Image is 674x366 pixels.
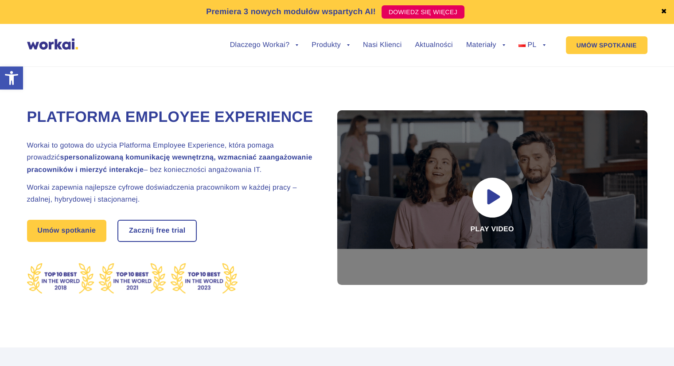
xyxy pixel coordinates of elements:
[27,107,315,128] h1: Platforma Employee Experience
[4,290,244,362] iframe: Popup CTA
[363,42,401,49] a: Nasi Klienci
[27,182,315,206] h2: Workai zapewnia najlepsze cyfrowe doświadczenia pracownikom w każdej pracy – zdalnej, hybrydowej ...
[118,221,196,241] a: Zacznij free trial
[230,42,299,49] a: Dlaczego Workai?
[661,8,667,16] a: ✖
[206,6,376,18] p: Premiera 3 nowych modułów wspartych AI!
[312,42,350,49] a: Produkty
[415,42,452,49] a: Aktualności
[527,41,536,49] span: PL
[27,154,312,173] strong: spersonalizowaną komunikację wewnętrzną, wzmacniać zaangażowanie pracowników i mierzyć interakcje
[382,5,464,19] a: DOWIEDZ SIĘ WIĘCEJ
[566,36,647,54] a: UMÓW SPOTKANIE
[466,42,505,49] a: Materiały
[27,220,107,242] a: Umów spotkanie
[337,110,647,285] div: Play video
[27,140,315,176] h2: Workai to gotowa do użycia Platforma Employee Experience, która pomaga prowadzić – bez koniecznoś...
